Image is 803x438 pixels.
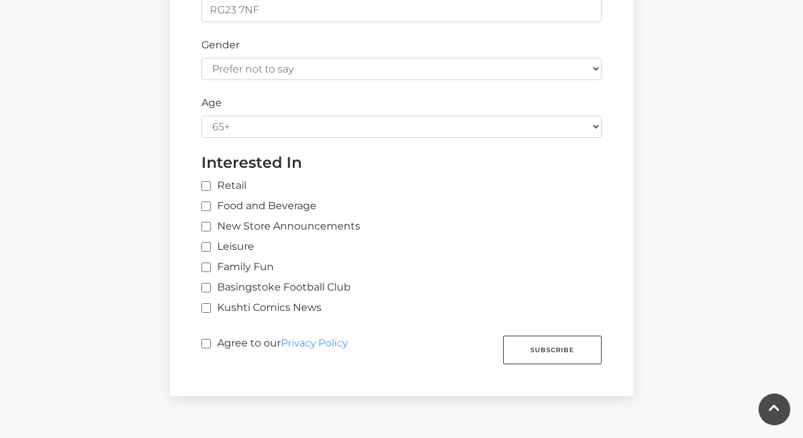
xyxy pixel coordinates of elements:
label: Family Fun [201,259,274,275]
a: Privacy Policy [281,337,348,349]
label: Agree to our [201,336,348,359]
h4: Interested In [201,153,602,172]
label: Food and Beverage [201,198,316,214]
label: Basingstoke Football Club [201,280,351,295]
button: Subscribe [503,336,602,364]
label: Age [201,95,222,111]
label: Retail [201,178,246,193]
label: Kushti Comics News [201,300,321,315]
label: Leisure [201,239,254,254]
label: New Store Announcements [201,219,360,234]
label: Gender [201,38,240,53]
